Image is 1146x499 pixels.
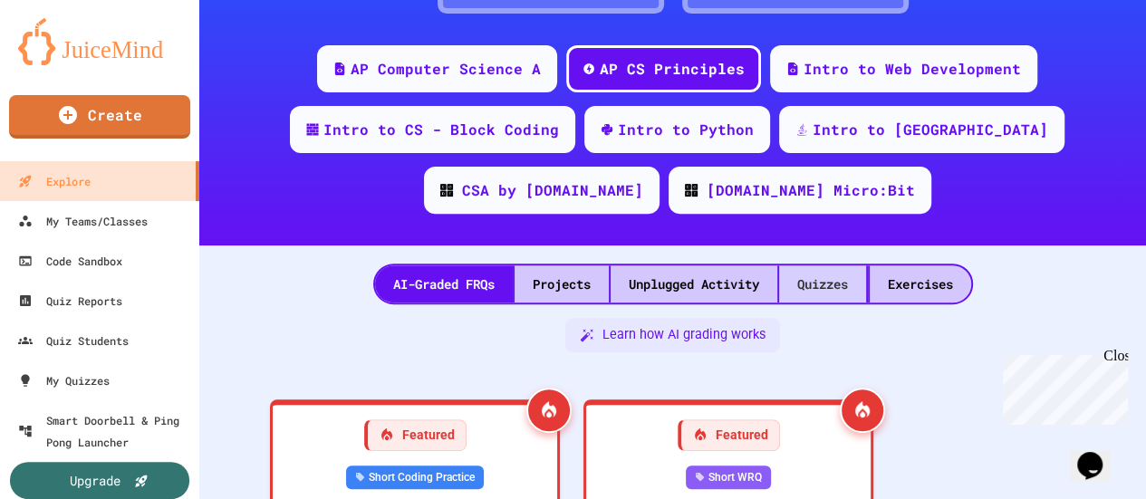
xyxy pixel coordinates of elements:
div: AP Computer Science A [351,58,541,80]
div: My Teams/Classes [18,210,148,232]
img: CODE_logo_RGB.png [440,184,453,197]
div: Exercises [870,265,971,302]
div: Smart Doorbell & Ping Pong Launcher [18,409,192,453]
div: Short Coding Practice [346,465,484,489]
div: Quiz Reports [18,290,122,312]
div: Intro to CS - Block Coding [323,119,559,140]
div: Intro to Python [618,119,754,140]
img: logo-orange.svg [18,18,181,65]
div: Unplugged Activity [611,265,777,302]
div: My Quizzes [18,369,110,391]
div: Featured [678,419,780,451]
div: AI-Graded FRQs [375,265,513,302]
span: Learn how AI grading works [602,325,766,345]
div: Short WRQ [686,465,771,489]
div: Explore [18,170,91,192]
div: [DOMAIN_NAME] Micro:Bit [707,179,915,201]
div: Code Sandbox [18,250,122,272]
div: Quizzes [779,265,866,302]
div: Intro to Web Development [804,58,1021,80]
div: Chat with us now!Close [7,7,125,115]
div: Featured [364,419,467,451]
div: AP CS Principles [600,58,745,80]
div: Projects [515,265,609,302]
div: Upgrade [70,471,120,490]
div: Intro to [GEOGRAPHIC_DATA] [813,119,1048,140]
iframe: chat widget [996,348,1128,425]
a: Create [9,95,190,139]
iframe: chat widget [1070,427,1128,481]
div: CSA by [DOMAIN_NAME] [462,179,643,201]
div: Quiz Students [18,330,129,351]
img: CODE_logo_RGB.png [685,184,698,197]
